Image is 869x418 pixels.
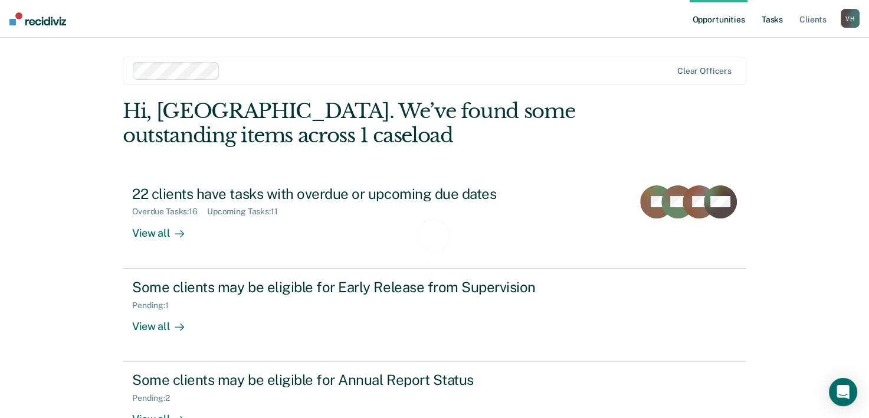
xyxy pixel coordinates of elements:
div: Loading data... [406,259,463,269]
div: V H [841,9,860,28]
button: VH [841,9,860,28]
div: Open Intercom Messenger [829,378,857,406]
div: Clear officers [677,66,732,76]
div: Pending : 2 [132,393,179,403]
img: Recidiviz [9,12,66,25]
